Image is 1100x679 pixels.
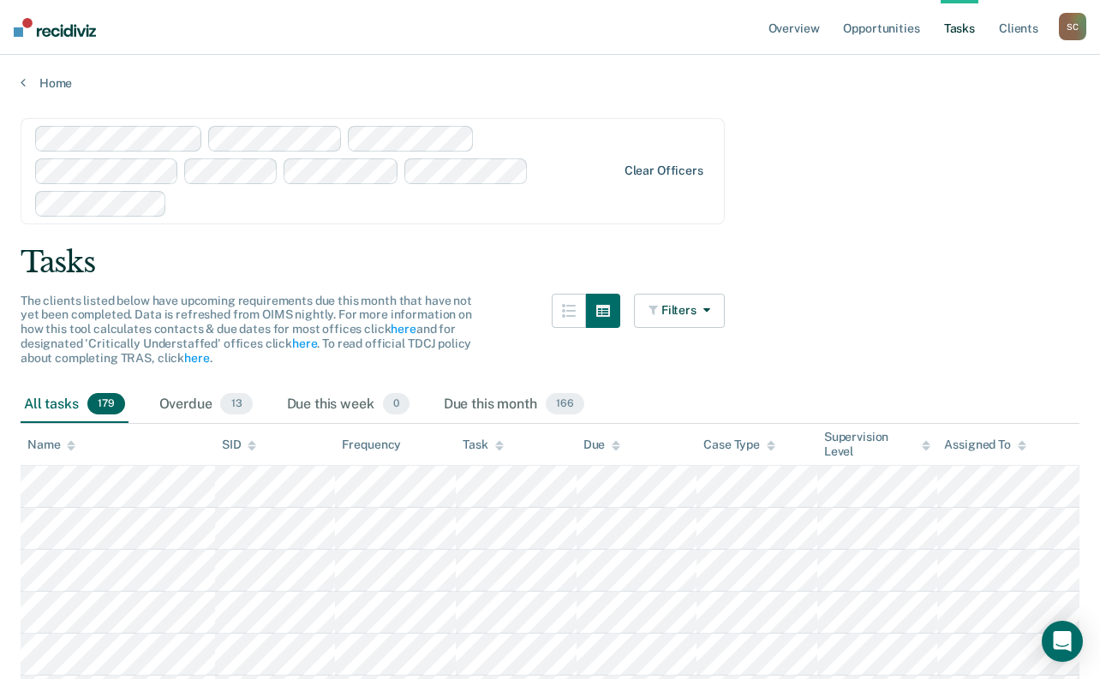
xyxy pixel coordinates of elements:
div: Case Type [703,438,775,452]
div: Clear officers [625,164,703,178]
a: here [184,351,209,365]
div: Supervision Level [824,430,931,459]
div: Tasks [21,245,1079,280]
button: Filters [634,294,725,328]
div: Open Intercom Messenger [1042,621,1083,662]
div: Name [27,438,75,452]
div: Due [583,438,621,452]
span: 179 [87,393,125,415]
a: here [391,322,415,336]
img: Recidiviz [14,18,96,37]
a: Home [21,75,1079,91]
div: Task [463,438,503,452]
div: SID [222,438,257,452]
span: 13 [220,393,252,415]
span: The clients listed below have upcoming requirements due this month that have not yet been complet... [21,294,472,365]
div: Overdue13 [156,386,256,424]
div: All tasks179 [21,386,129,424]
div: Due this week0 [284,386,413,424]
span: 166 [546,393,584,415]
div: S C [1059,13,1086,40]
div: Due this month166 [440,386,588,424]
button: SC [1059,13,1086,40]
div: Assigned To [944,438,1025,452]
span: 0 [383,393,410,415]
div: Frequency [342,438,401,452]
a: here [292,337,317,350]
